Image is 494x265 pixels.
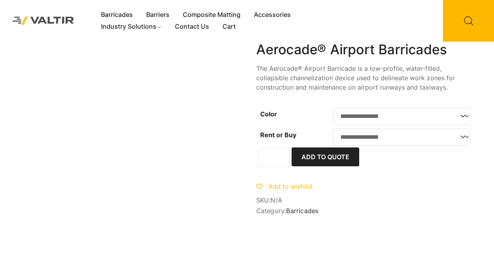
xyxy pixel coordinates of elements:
[292,147,359,166] button: Add to Quote
[260,131,296,139] label: Rent or Buy
[258,147,290,167] input: Product quantity
[268,182,313,190] span: Add to wishlist
[286,207,318,215] a: Barricades
[256,64,474,92] p: The Aerocade® Airport Barricade is a low-profile, water-filled, collapsible channelization device...
[260,110,277,118] label: Color
[256,207,474,215] span: Category:
[256,197,474,204] span: SKU:
[140,9,176,21] a: Barriers
[94,9,140,21] a: Barricades
[216,21,242,33] a: Cart
[168,21,216,33] a: Contact Us
[270,196,282,204] span: N/A
[256,182,313,190] a: Add to wishlist
[94,21,169,33] a: Industry Solutions
[6,10,81,31] img: Valtir Rentals
[247,9,298,21] a: Accessories
[256,42,474,58] h1: Aerocade® Airport Barricades
[176,9,247,21] a: Composite Matting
